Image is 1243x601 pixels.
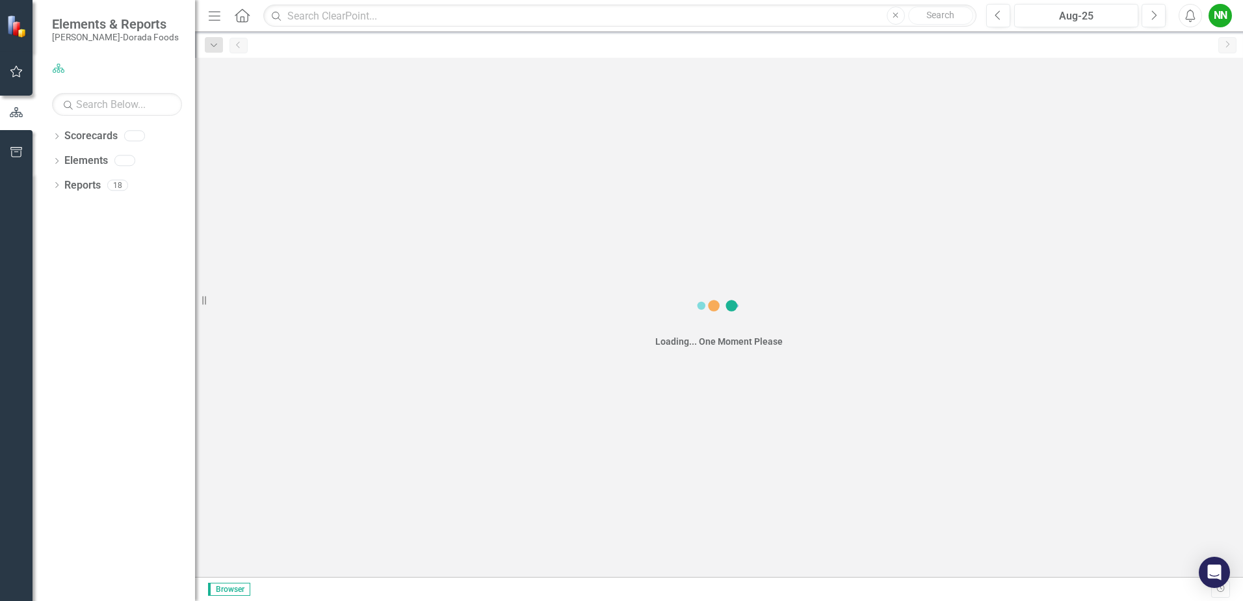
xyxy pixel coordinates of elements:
[263,5,976,27] input: Search ClearPoint...
[52,93,182,116] input: Search Below...
[655,335,783,348] div: Loading... One Moment Please
[1014,4,1138,27] button: Aug-25
[64,129,118,144] a: Scorecards
[208,583,250,596] span: Browser
[52,32,179,42] small: [PERSON_NAME]-Dorada Foods
[1209,4,1232,27] button: NN
[7,15,29,38] img: ClearPoint Strategy
[1019,8,1134,24] div: Aug-25
[1199,557,1230,588] div: Open Intercom Messenger
[52,16,179,32] span: Elements & Reports
[926,10,954,20] span: Search
[64,178,101,193] a: Reports
[107,180,128,191] div: 18
[64,154,108,168] a: Elements
[908,7,973,25] button: Search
